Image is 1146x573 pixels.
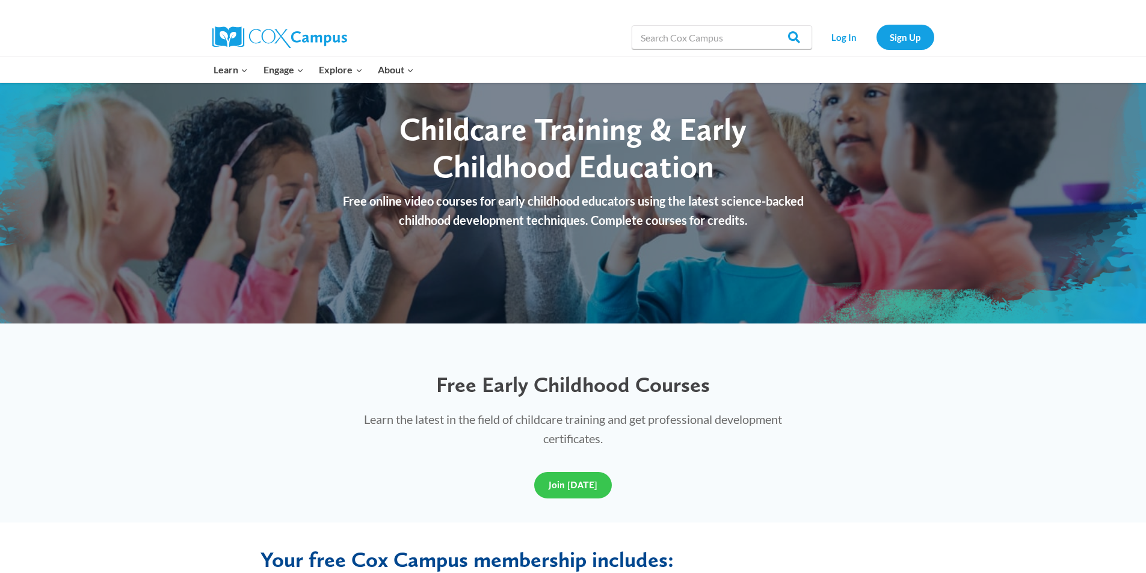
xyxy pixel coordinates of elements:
[256,57,312,82] button: Child menu of Engage
[632,25,812,49] input: Search Cox Campus
[534,472,612,498] a: Join [DATE]
[876,25,934,49] a: Sign Up
[818,25,870,49] a: Log In
[818,25,934,49] nav: Secondary Navigation
[330,191,817,230] p: Free online video courses for early childhood educators using the latest science-backed childhood...
[260,547,674,572] span: Your free Cox Campus membership includes:
[206,57,256,82] button: Child menu of Learn
[549,479,597,491] span: Join [DATE]
[340,409,806,448] p: Learn the latest in the field of childcare training and get professional development certificates.
[206,57,422,82] nav: Primary Navigation
[312,57,371,82] button: Child menu of Explore
[436,372,710,397] span: Free Early Childhood Courses
[370,57,422,82] button: Child menu of About
[399,110,747,185] span: Childcare Training & Early Childhood Education
[212,26,347,48] img: Cox Campus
